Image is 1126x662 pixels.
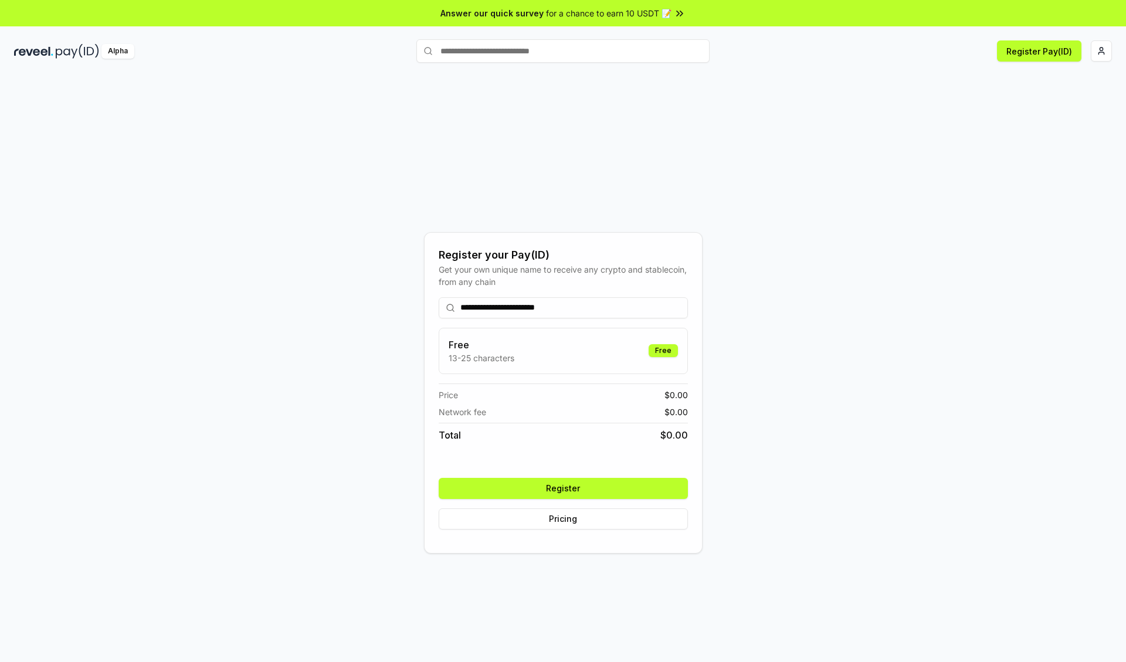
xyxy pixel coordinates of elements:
[439,428,461,442] span: Total
[439,263,688,288] div: Get your own unique name to receive any crypto and stablecoin, from any chain
[439,406,486,418] span: Network fee
[997,40,1081,62] button: Register Pay(ID)
[664,389,688,401] span: $ 0.00
[649,344,678,357] div: Free
[439,389,458,401] span: Price
[439,247,688,263] div: Register your Pay(ID)
[439,478,688,499] button: Register
[14,44,53,59] img: reveel_dark
[56,44,99,59] img: pay_id
[449,338,514,352] h3: Free
[546,7,671,19] span: for a chance to earn 10 USDT 📝
[101,44,134,59] div: Alpha
[449,352,514,364] p: 13-25 characters
[439,508,688,529] button: Pricing
[664,406,688,418] span: $ 0.00
[660,428,688,442] span: $ 0.00
[440,7,544,19] span: Answer our quick survey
